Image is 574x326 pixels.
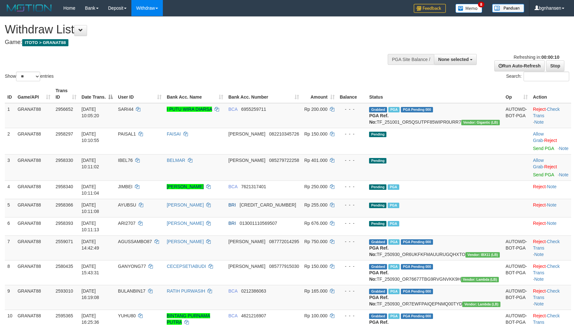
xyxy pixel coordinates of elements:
[304,184,327,189] span: Rp 250.000
[240,221,277,226] span: Copy 013001110569507 to clipboard
[167,239,204,244] a: [PERSON_NAME]
[541,55,559,60] strong: 00:00:10
[340,238,364,245] div: - - -
[82,313,99,325] span: [DATE] 16:25:36
[369,221,386,226] span: Pending
[56,202,73,207] span: 2958366
[340,288,364,294] div: - - -
[15,128,53,154] td: GRANAT88
[388,184,399,190] span: Marked by bgndany
[241,184,266,189] span: Copy 7621317401 to clipboard
[366,235,503,260] td: TF_250930_OR6UKFKFMAUURUGQHXTO
[503,235,530,260] td: AUTOWD-BOT-PGA
[5,23,376,36] h1: Withdraw List
[228,239,265,244] span: [PERSON_NAME]
[401,107,433,112] span: PGA Pending
[56,131,73,137] span: 2958297
[340,131,364,137] div: - - -
[82,288,99,300] span: [DATE] 16:19:08
[118,264,146,269] span: GANYONG77
[15,103,53,128] td: GRANAT88
[533,202,546,207] a: Reject
[228,288,237,294] span: BCA
[15,285,53,310] td: GRANAT88
[118,184,132,189] span: JIMBEI
[5,39,376,46] h4: Game:
[269,131,299,137] span: Copy 082210345726 to clipboard
[414,4,446,13] img: Feedback.jpg
[388,203,399,208] span: Marked by bgndany
[82,202,99,214] span: [DATE] 10:11:08
[269,158,299,163] span: Copy 085279722258 to clipboard
[533,239,560,251] a: Check Trans
[15,199,53,217] td: GRANAT88
[226,85,302,103] th: Bank Acc. Number: activate to sort column ascending
[530,128,571,154] td: ·
[534,301,544,306] a: Note
[369,113,388,125] b: PGA Ref. No:
[533,107,546,112] a: Reject
[533,146,554,151] a: Send PGA
[369,239,387,245] span: Grabbed
[369,245,388,257] b: PGA Ref. No:
[503,260,530,285] td: AUTOWD-BOT-PGA
[56,313,73,318] span: 2595365
[240,202,296,207] span: Copy 369801033728532 to clipboard
[228,158,265,163] span: [PERSON_NAME]
[228,264,265,269] span: [PERSON_NAME]
[22,39,68,46] span: ITOTO > GRANAT88
[340,220,364,226] div: - - -
[56,264,73,269] span: 2580435
[530,85,571,103] th: Action
[533,107,560,118] a: Check Trans
[492,4,524,13] img: panduan.png
[494,60,545,71] a: Run Auto-Refresh
[115,85,164,103] th: User ID: activate to sort column ascending
[167,131,181,137] a: FAISAI
[369,107,387,112] span: Grabbed
[340,106,364,112] div: - - -
[503,285,530,310] td: AUTOWD-BOT-PGA
[524,72,569,81] input: Search:
[369,264,387,269] span: Grabbed
[15,181,53,199] td: GRANAT88
[228,202,236,207] span: BRI
[369,184,386,190] span: Pending
[118,313,136,318] span: YUHU80
[5,154,15,181] td: 3
[533,313,546,318] a: Reject
[228,184,237,189] span: BCA
[56,107,73,112] span: 2956652
[304,288,327,294] span: Rp 165.000
[337,85,367,103] th: Balance
[5,72,54,81] label: Show entries
[304,313,327,318] span: Rp 100.000
[241,107,266,112] span: Copy 6955259711 to clipboard
[533,172,554,177] a: Send PGA
[534,277,544,282] a: Note
[530,154,571,181] td: ·
[514,55,559,60] span: Refreshing in:
[455,4,482,13] img: Button%20Memo.svg
[269,264,299,269] span: Copy 085777915030 to clipboard
[533,158,543,169] a: Allow Grab
[434,54,477,65] button: None selected
[461,120,500,125] span: Vendor URL: https://dashboard.q2checkout.com/secure
[118,288,146,294] span: BULANBIN17
[167,221,204,226] a: [PERSON_NAME]
[5,3,54,13] img: MOTION_logo.png
[530,285,571,310] td: · ·
[79,85,115,103] th: Date Trans.: activate to sort column descending
[5,103,15,128] td: 1
[304,202,327,207] span: Rp 255.000
[530,103,571,128] td: · ·
[5,128,15,154] td: 2
[506,72,569,81] label: Search:
[56,184,73,189] span: 2958340
[164,85,226,103] th: Bank Acc. Name: activate to sort column ascending
[304,131,327,137] span: Rp 150.000
[82,158,99,169] span: [DATE] 10:11:02
[269,239,299,244] span: Copy 087772014295 to clipboard
[366,285,503,310] td: TF_250930_OR7EWFPAIQEPNMQ00TYD
[388,313,400,319] span: Marked by bgndany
